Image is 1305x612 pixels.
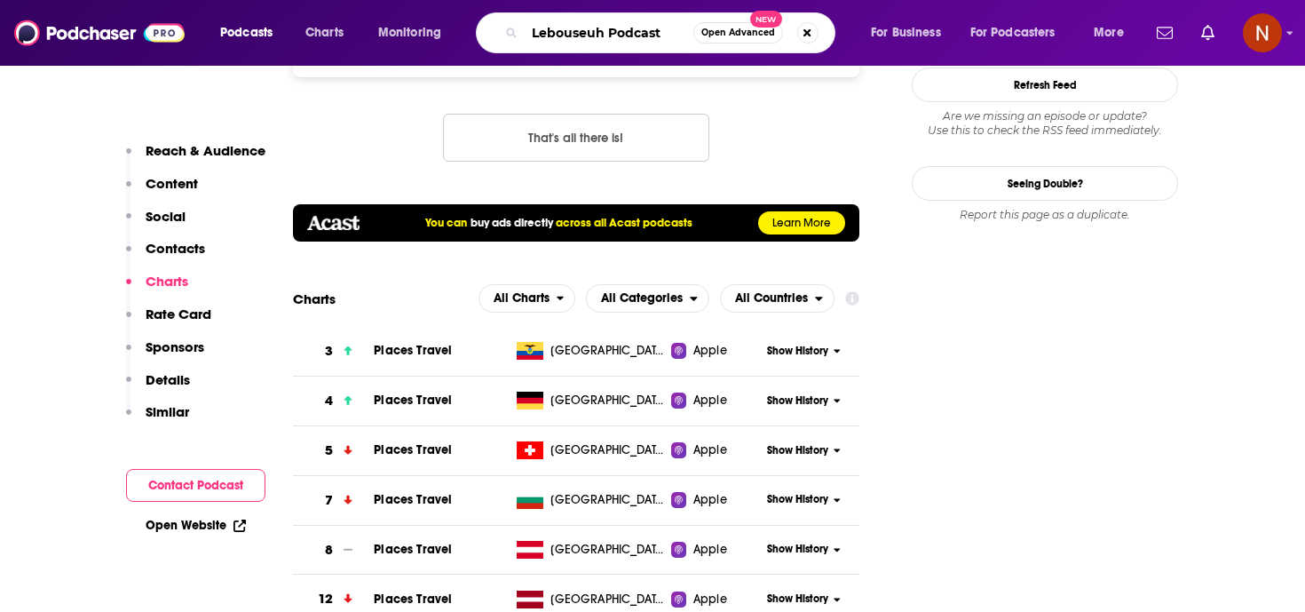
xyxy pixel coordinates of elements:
[494,292,550,305] span: All Charts
[550,541,666,559] span: Austria
[767,443,828,458] span: Show History
[1081,19,1146,47] button: open menu
[912,208,1178,222] div: Report this page as a duplicate.
[146,338,204,355] p: Sponsors
[126,403,189,436] button: Similar
[858,19,963,47] button: open menu
[478,284,576,313] h2: Platforms
[550,441,666,459] span: Switzerland
[208,19,296,47] button: open menu
[970,20,1056,45] span: For Podcasters
[762,592,847,607] button: Show History
[671,441,761,459] a: Apple
[693,342,727,360] span: Apple
[550,342,666,360] span: Ecuador
[671,342,761,360] a: Apple
[307,216,360,230] img: acastlogo
[126,273,188,306] button: Charts
[374,492,452,507] span: Places Travel
[325,441,333,461] h3: 5
[374,393,452,408] a: Places Travel
[1094,20,1124,45] span: More
[693,541,727,559] span: Apple
[550,392,666,409] span: Germany
[146,306,211,322] p: Rate Card
[471,216,553,230] a: buy ads directly
[126,208,186,241] button: Social
[374,542,452,557] a: Places Travel
[762,492,847,507] button: Show History
[325,490,333,511] h3: 7
[1243,13,1282,52] button: Show profile menu
[374,592,452,607] a: Places Travel
[325,341,333,362] h3: 3
[720,284,834,313] button: open menu
[735,292,808,305] span: All Countries
[550,491,666,509] span: Bulgaria
[586,284,709,313] h2: Categories
[693,591,727,608] span: Apple
[671,591,761,608] a: Apple
[146,273,188,290] p: Charts
[758,211,845,234] a: Learn More
[762,344,847,359] button: Show History
[762,393,847,409] button: Show History
[366,19,464,47] button: open menu
[871,20,941,45] span: For Business
[305,20,344,45] span: Charts
[425,216,692,230] h5: You can across all Acast podcasts
[146,403,189,420] p: Similar
[671,541,761,559] a: Apple
[767,344,828,359] span: Show History
[750,11,782,28] span: New
[146,142,265,159] p: Reach & Audience
[510,342,672,360] a: [GEOGRAPHIC_DATA]
[767,492,828,507] span: Show History
[126,142,265,175] button: Reach & Audience
[126,338,204,371] button: Sponsors
[671,491,761,509] a: Apple
[586,284,709,313] button: open menu
[1243,13,1282,52] span: Logged in as AdelNBM
[126,175,198,208] button: Content
[318,589,333,609] h3: 12
[293,290,336,307] h2: Charts
[762,542,847,557] button: Show History
[146,240,205,257] p: Contacts
[374,343,452,358] span: Places Travel
[378,20,441,45] span: Monitoring
[912,166,1178,201] a: Seeing Double?
[912,109,1178,138] div: Are we missing an episode or update? Use this to check the RSS feed immediately.
[510,441,672,459] a: [GEOGRAPHIC_DATA]
[525,19,693,47] input: Search podcasts, credits, & more...
[550,591,666,608] span: Latvia
[293,327,374,376] a: 3
[126,240,205,273] button: Contacts
[912,68,1178,102] button: Refresh Feed
[146,175,198,192] p: Content
[693,22,783,44] button: Open AdvancedNew
[671,392,761,409] a: Apple
[767,592,828,607] span: Show History
[720,284,834,313] h2: Countries
[478,284,576,313] button: open menu
[1243,13,1282,52] img: User Profile
[762,443,847,458] button: Show History
[293,426,374,475] a: 5
[220,20,273,45] span: Podcasts
[293,377,374,425] a: 4
[126,371,190,404] button: Details
[374,442,452,457] a: Places Travel
[693,392,727,409] span: Apple
[325,391,333,411] h3: 4
[293,526,374,575] a: 8
[510,541,672,559] a: [GEOGRAPHIC_DATA]
[293,476,374,525] a: 7
[601,292,683,305] span: All Categories
[14,16,185,50] img: Podchaser - Follow, Share and Rate Podcasts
